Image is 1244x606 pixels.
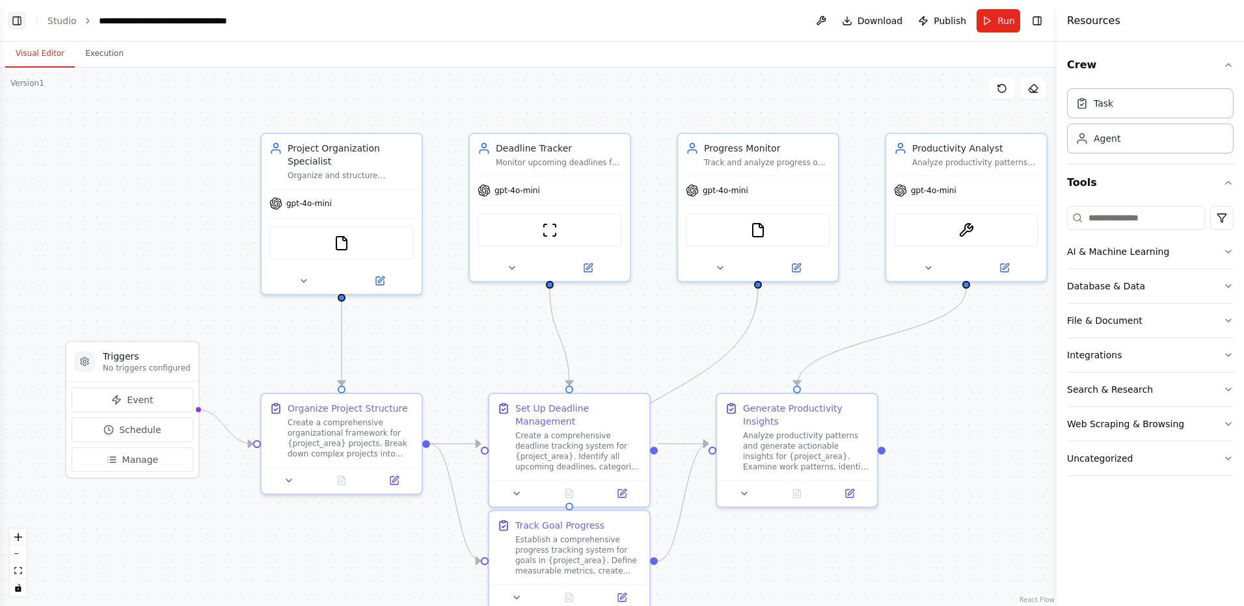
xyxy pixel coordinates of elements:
[1020,596,1055,603] a: React Flow attribution
[1094,132,1120,145] div: Agent
[10,529,27,546] button: zoom in
[314,473,370,488] button: No output available
[127,393,153,406] span: Event
[5,40,75,68] button: Visual Editor
[515,519,604,532] div: Track Goal Progress
[494,185,540,196] span: gpt-4o-mini
[1067,201,1234,486] div: Tools
[827,486,872,501] button: Open in side panel
[913,9,971,33] button: Publish
[288,402,408,415] div: Organize Project Structure
[837,9,908,33] button: Download
[334,235,349,251] img: FileReadTool
[488,393,651,508] div: Set Up Deadline ManagementCreate a comprehensive deadline tracking system for {project_area}. Ide...
[1067,83,1234,164] div: Crew
[750,222,766,238] img: FileReadTool
[858,14,903,27] span: Download
[103,363,191,373] p: No triggers configured
[703,185,748,196] span: gpt-4o-mini
[599,486,644,501] button: Open in side panel
[1067,349,1122,362] div: Integrations
[1067,13,1120,29] h4: Resources
[911,185,956,196] span: gpt-4o-mini
[1028,12,1046,30] button: Hide right sidebar
[912,157,1038,168] div: Analyze productivity patterns for {project_area}, identify peak performance times, recognize prod...
[496,157,622,168] div: Monitor upcoming deadlines for {project_area}, create deadline reminders, and ensure important da...
[515,402,642,428] div: Set Up Deadline Management
[1067,304,1234,337] button: File & Document
[10,529,27,596] div: React Flow controls
[542,590,597,605] button: No output available
[967,260,1041,276] button: Open in side panel
[286,198,332,209] span: gpt-4o-mini
[372,473,416,488] button: Open in side panel
[551,260,625,276] button: Open in side panel
[72,388,193,412] button: Event
[759,260,833,276] button: Open in side panel
[977,9,1020,33] button: Run
[72,417,193,442] button: Schedule
[704,142,830,155] div: Progress Monitor
[1067,407,1234,441] button: Web Scraping & Browsing
[1067,314,1143,327] div: File & Document
[65,341,200,479] div: TriggersNo triggers configuredEventScheduleManage
[912,142,1038,155] div: Productivity Analyst
[288,417,414,459] div: Create a comprehensive organizational framework for {project_area} projects. Break down complex p...
[515,430,642,472] div: Create a comprehensive deadline tracking system for {project_area}. Identify all upcoming deadlin...
[10,78,44,88] div: Version 1
[496,142,622,155] div: Deadline Tracker
[10,562,27,579] button: fit view
[885,133,1048,282] div: Productivity AnalystAnalyze productivity patterns for {project_area}, identify peak performance t...
[563,289,764,503] g: Edge from 35df3531-dc6c-4fe9-ad99-cfea8092b3f6 to 44e89e6b-a641-4e80-87ca-b805817570de
[1067,47,1234,83] button: Crew
[103,350,191,363] h3: Triggers
[8,12,26,30] button: Show left sidebar
[743,402,869,428] div: Generate Productivity Insights
[1067,338,1234,372] button: Integrations
[1094,97,1113,110] div: Task
[658,438,709,451] g: Edge from 83ada332-675b-4650-ac5f-e13325b74983 to 43ca02ce-9b7e-4c22-9a26-8ec0966b0fdf
[958,222,974,238] img: OCRTool
[1067,280,1145,293] div: Database & Data
[47,14,245,27] nav: breadcrumb
[468,133,631,282] div: Deadline TrackerMonitor upcoming deadlines for {project_area}, create deadline reminders, and ens...
[10,579,27,596] button: toggle interactivity
[542,222,558,238] img: ScrapeWebsiteTool
[288,142,414,168] div: Project Organization Specialist
[1067,165,1234,201] button: Tools
[260,393,423,495] div: Organize Project StructureCreate a comprehensive organizational framework for {project_area} proj...
[75,40,134,68] button: Execution
[791,289,973,386] g: Edge from bcef7036-d41a-4f3f-8944-aec7d7fb0096 to 43ca02ce-9b7e-4c22-9a26-8ec0966b0fdf
[543,289,576,386] g: Edge from 8ac7e91c-f0d3-4977-9097-2f1e7df3f177 to 83ada332-675b-4650-ac5f-e13325b74983
[430,438,481,568] g: Edge from d7720fc1-2a40-4962-92e7-75e9777ae517 to 44e89e6b-a641-4e80-87ca-b805817570de
[47,16,77,26] a: Studio
[1067,441,1234,475] button: Uncategorized
[197,403,253,451] g: Edge from triggers to d7720fc1-2a40-4962-92e7-75e9777ae517
[72,447,193,472] button: Manage
[430,438,481,451] g: Edge from d7720fc1-2a40-4962-92e7-75e9777ae517 to 83ada332-675b-4650-ac5f-e13325b74983
[515,534,642,576] div: Establish a comprehensive progress tracking system for goals in {project_area}. Define measurable...
[997,14,1015,27] span: Run
[1067,383,1153,396] div: Search & Research
[743,430,869,472] div: Analyze productivity patterns and generate actionable insights for {project_area}. Examine work p...
[335,289,348,386] g: Edge from e59d7193-c362-41f4-bb40-c394a1e4ecb1 to d7720fc1-2a40-4962-92e7-75e9777ae517
[119,423,161,436] span: Schedule
[122,453,159,466] span: Manage
[260,133,423,295] div: Project Organization SpecialistOrganize and structure personal projects by creating clear project...
[934,14,966,27] span: Publish
[542,486,597,501] button: No output available
[1067,235,1234,269] button: AI & Machine Learning
[343,273,416,289] button: Open in side panel
[716,393,878,508] div: Generate Productivity InsightsAnalyze productivity patterns and generate actionable insights for ...
[658,438,709,568] g: Edge from 44e89e6b-a641-4e80-87ca-b805817570de to 43ca02ce-9b7e-4c22-9a26-8ec0966b0fdf
[704,157,830,168] div: Track and analyze progress on personal goals related to {project_area}, measure completion rates,...
[770,486,825,501] button: No output available
[1067,245,1169,258] div: AI & Machine Learning
[1067,452,1133,465] div: Uncategorized
[288,170,414,181] div: Organize and structure personal projects by creating clear project hierarchies, categorizing task...
[1067,373,1234,406] button: Search & Research
[1067,417,1184,430] div: Web Scraping & Browsing
[677,133,839,282] div: Progress MonitorTrack and analyze progress on personal goals related to {project_area}, measure c...
[599,590,644,605] button: Open in side panel
[10,546,27,562] button: zoom out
